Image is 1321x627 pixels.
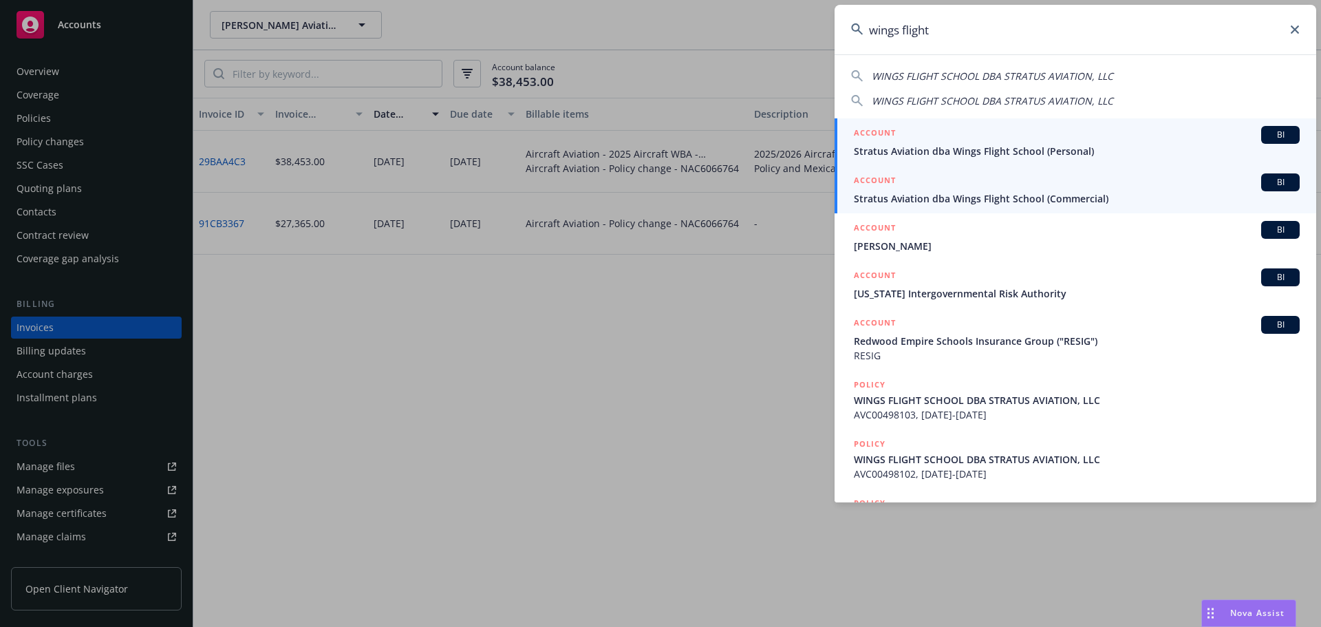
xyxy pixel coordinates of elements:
[872,70,1113,83] span: WINGS FLIGHT SCHOOL DBA STRATUS AVIATION, LLC
[872,94,1113,107] span: WINGS FLIGHT SCHOOL DBA STRATUS AVIATION, LLC
[835,489,1316,548] a: POLICY
[854,334,1300,348] span: Redwood Empire Schools Insurance Group ("RESIG")
[854,268,896,285] h5: ACCOUNT
[835,118,1316,166] a: ACCOUNTBIStratus Aviation dba Wings Flight School (Personal)
[854,126,896,142] h5: ACCOUNT
[1202,600,1219,626] div: Drag to move
[854,316,896,332] h5: ACCOUNT
[835,370,1316,429] a: POLICYWINGS FLIGHT SCHOOL DBA STRATUS AVIATION, LLCAVC00498103, [DATE]-[DATE]
[1267,319,1294,331] span: BI
[835,213,1316,261] a: ACCOUNTBI[PERSON_NAME]
[854,407,1300,422] span: AVC00498103, [DATE]-[DATE]
[1201,599,1296,627] button: Nova Assist
[854,348,1300,363] span: RESIG
[835,429,1316,489] a: POLICYWINGS FLIGHT SCHOOL DBA STRATUS AVIATION, LLCAVC00498102, [DATE]-[DATE]
[1230,607,1285,619] span: Nova Assist
[854,378,885,392] h5: POLICY
[854,144,1300,158] span: Stratus Aviation dba Wings Flight School (Personal)
[854,452,1300,467] span: WINGS FLIGHT SCHOOL DBA STRATUS AVIATION, LLC
[854,467,1300,481] span: AVC00498102, [DATE]-[DATE]
[1267,224,1294,236] span: BI
[1267,271,1294,284] span: BI
[835,308,1316,370] a: ACCOUNTBIRedwood Empire Schools Insurance Group ("RESIG")RESIG
[854,221,896,237] h5: ACCOUNT
[1267,176,1294,189] span: BI
[854,496,885,510] h5: POLICY
[1267,129,1294,141] span: BI
[854,173,896,190] h5: ACCOUNT
[854,191,1300,206] span: Stratus Aviation dba Wings Flight School (Commercial)
[835,261,1316,308] a: ACCOUNTBI[US_STATE] Intergovernmental Risk Authority
[835,166,1316,213] a: ACCOUNTBIStratus Aviation dba Wings Flight School (Commercial)
[835,5,1316,54] input: Search...
[854,437,885,451] h5: POLICY
[854,239,1300,253] span: [PERSON_NAME]
[854,286,1300,301] span: [US_STATE] Intergovernmental Risk Authority
[854,393,1300,407] span: WINGS FLIGHT SCHOOL DBA STRATUS AVIATION, LLC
